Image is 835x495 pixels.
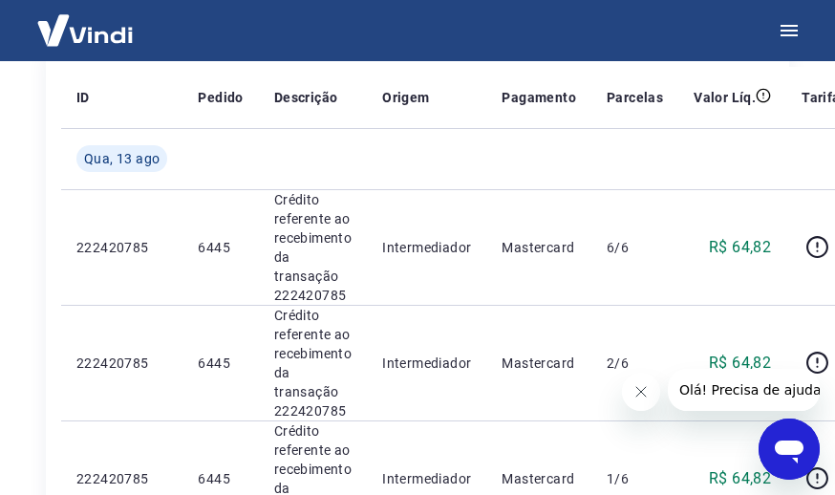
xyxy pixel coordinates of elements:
[709,467,771,490] p: R$ 64,82
[76,238,167,257] p: 222420785
[198,469,243,488] p: 6445
[382,238,471,257] p: Intermediador
[622,373,660,411] iframe: Fechar mensagem
[198,354,243,373] p: 6445
[23,1,147,59] img: Vindi
[274,88,338,107] p: Descrição
[382,469,471,488] p: Intermediador
[274,306,352,420] p: Crédito referente ao recebimento da transação 222420785
[84,149,160,168] span: Qua, 13 ago
[11,13,161,29] span: Olá! Precisa de ajuda?
[694,88,756,107] p: Valor Líq.
[502,469,576,488] p: Mastercard
[274,190,352,305] p: Crédito referente ao recebimento da transação 222420785
[382,354,471,373] p: Intermediador
[607,238,663,257] p: 6/6
[76,354,167,373] p: 222420785
[76,469,167,488] p: 222420785
[198,238,243,257] p: 6445
[759,419,820,480] iframe: Botão para abrir a janela de mensagens
[607,88,663,107] p: Parcelas
[502,238,576,257] p: Mastercard
[502,88,576,107] p: Pagamento
[668,369,820,411] iframe: Mensagem da empresa
[607,469,663,488] p: 1/6
[502,354,576,373] p: Mastercard
[709,236,771,259] p: R$ 64,82
[382,88,429,107] p: Origem
[76,88,90,107] p: ID
[198,88,243,107] p: Pedido
[709,352,771,375] p: R$ 64,82
[607,354,663,373] p: 2/6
